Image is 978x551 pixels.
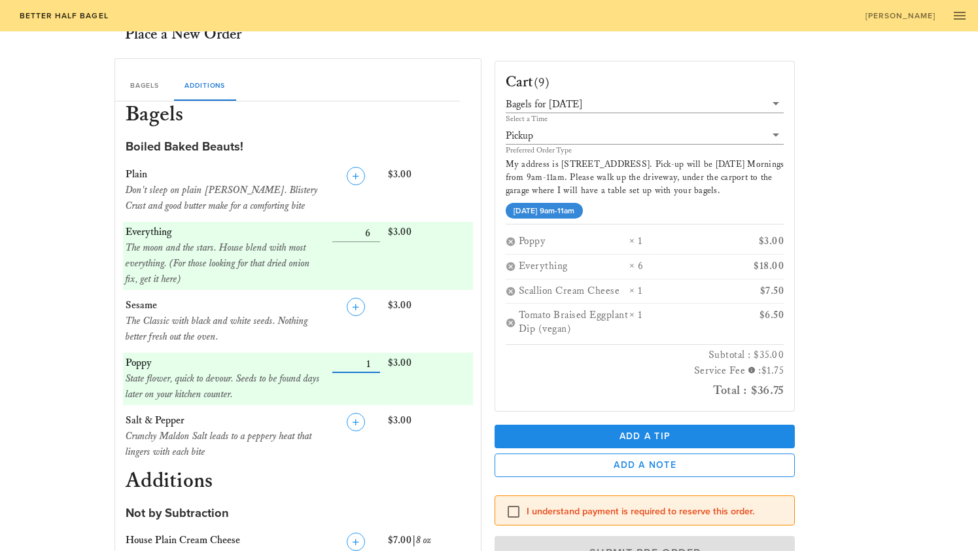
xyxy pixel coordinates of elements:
div: Don't sleep on plain [PERSON_NAME]. Blistery Crust and good butter make for a comforting bite [126,183,324,214]
a: [PERSON_NAME] [856,7,944,25]
h3: Place a New Order [125,24,241,45]
div: $3.00 [385,410,473,463]
div: Boiled Baked Beauts! [126,138,470,156]
div: $3.00 [385,295,473,347]
h3: Additions [123,468,473,497]
span: Poppy [126,357,152,369]
div: The Classic with black and white seeds. Nothing better fresh out the oven. [126,313,324,345]
div: $18.00 [718,260,784,274]
div: Crunchy Maldon Salt leads to a peppery heat that lingers with each bite [126,429,324,460]
span: House Plain Cream Cheese [126,534,240,546]
span: [PERSON_NAME] [865,11,936,20]
span: Add a Tip [505,431,785,442]
div: × 1 [629,309,718,336]
span: Everything [126,226,171,238]
div: $3.00 [718,235,784,249]
div: Scallion Cream Cheese [519,285,629,298]
div: Tomato Braised Eggplant Dip (vegan) [519,309,629,336]
span: Sesame [126,299,157,311]
div: $7.50 [718,285,784,298]
h3: Service Fee : [506,363,784,380]
label: I understand payment is required to reserve this order. [527,505,784,518]
div: Not by Subtraction [126,505,470,523]
span: 8 oz [416,534,431,546]
h3: Cart [506,72,550,93]
div: × 1 [629,235,718,249]
a: Better Half Bagel [10,7,116,25]
div: $6.50 [718,309,784,336]
div: Select a Time [506,115,784,123]
span: (9) [534,75,550,90]
div: Everything [519,260,629,274]
p: My address is [STREET_ADDRESS]. Pick-up will be [DATE] Mornings from 9am-11am. Please walk up the... [506,158,784,198]
div: Preferred Order Type [506,147,784,154]
h2: Total : $36.75 [506,380,784,400]
h3: Bagels [123,101,473,130]
div: Bagels for [DATE] [506,96,784,113]
div: $3.00 [385,164,473,217]
span: Plain [126,168,147,181]
span: Better Half Bagel [18,11,108,20]
div: Pickup [506,130,533,142]
button: Add a Note [495,453,795,477]
h3: Subtotal : $35.00 [506,347,784,363]
button: Add a Tip [495,425,795,448]
div: Bagels [115,69,174,101]
div: $3.00 [385,353,473,405]
div: × 6 [629,260,718,274]
div: Bagels for [DATE] [506,99,582,111]
span: Salt & Pepper [126,414,184,427]
span: $1.75 [761,364,784,377]
div: Additions [174,69,236,101]
div: State flower, quick to devour. Seeds to be found days later on your kitchen counter. [126,371,324,402]
span: [DATE] 9am-11am [514,203,575,219]
div: Pickup [506,127,784,144]
div: $3.00 [385,222,473,290]
span: Add a Note [506,459,784,471]
div: The moon and the stars. House blend with most everything. (For those looking for that dried onion... [126,240,324,287]
div: Poppy [519,235,629,249]
div: × 1 [629,285,718,298]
